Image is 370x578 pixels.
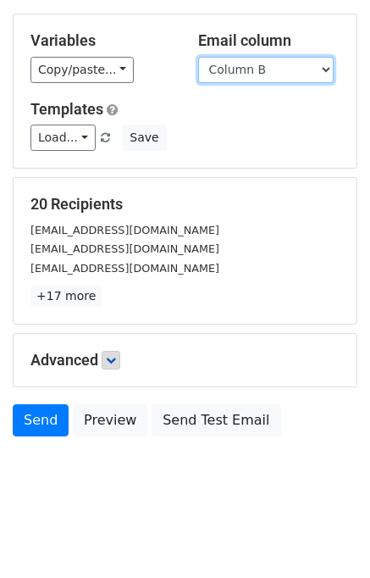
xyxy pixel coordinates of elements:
a: Load... [30,125,96,151]
small: [EMAIL_ADDRESS][DOMAIN_NAME] [30,224,219,236]
h5: Variables [30,31,173,50]
h5: Advanced [30,351,340,370]
small: [EMAIL_ADDRESS][DOMAIN_NAME] [30,242,219,255]
iframe: Chat Widget [285,497,370,578]
h5: Email column [198,31,340,50]
small: [EMAIL_ADDRESS][DOMAIN_NAME] [30,262,219,275]
h5: 20 Recipients [30,195,340,214]
a: Preview [73,404,147,436]
a: Send [13,404,69,436]
a: Send Test Email [152,404,280,436]
a: Templates [30,100,103,118]
a: Copy/paste... [30,57,134,83]
a: +17 more [30,286,102,307]
button: Save [122,125,166,151]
